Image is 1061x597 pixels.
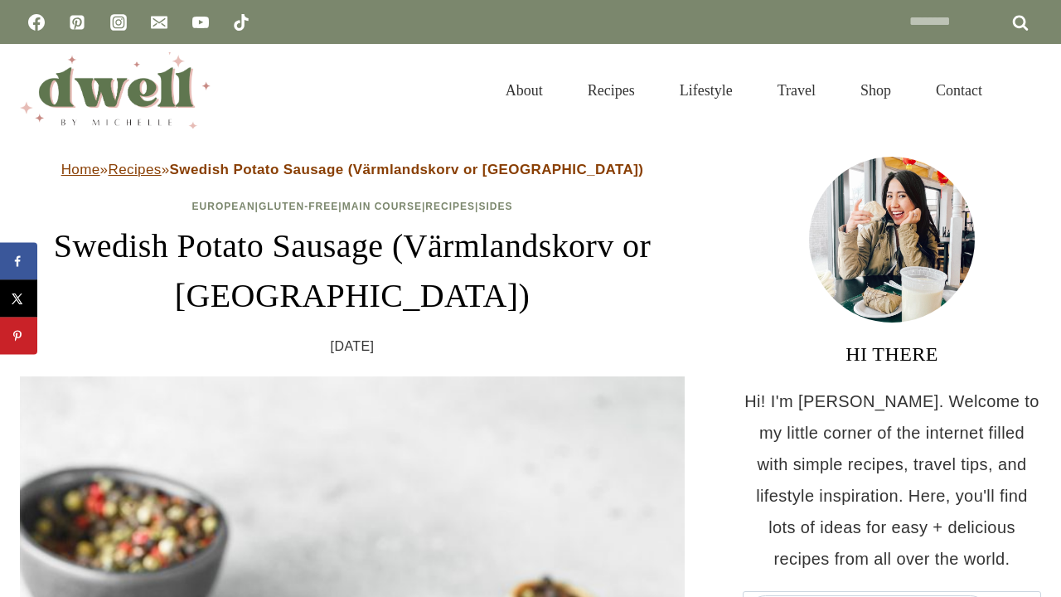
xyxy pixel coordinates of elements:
[20,221,685,321] h1: Swedish Potato Sausage (Värmlandskorv or [GEOGRAPHIC_DATA])
[61,162,100,177] a: Home
[342,201,422,212] a: Main Course
[1013,76,1041,104] button: View Search Form
[478,201,512,212] a: Sides
[425,201,475,212] a: Recipes
[331,334,375,359] time: [DATE]
[192,201,513,212] span: | | | |
[61,162,644,177] span: » »
[184,6,217,39] a: YouTube
[913,61,1005,119] a: Contact
[170,162,644,177] strong: Swedish Potato Sausage (Värmlandskorv or [GEOGRAPHIC_DATA])
[225,6,258,39] a: TikTok
[483,61,565,119] a: About
[259,201,338,212] a: Gluten-Free
[838,61,913,119] a: Shop
[755,61,838,119] a: Travel
[565,61,657,119] a: Recipes
[657,61,755,119] a: Lifestyle
[743,386,1041,575] p: Hi! I'm [PERSON_NAME]. Welcome to my little corner of the internet filled with simple recipes, tr...
[61,6,94,39] a: Pinterest
[192,201,255,212] a: European
[143,6,176,39] a: Email
[743,339,1041,369] h3: HI THERE
[20,52,211,129] img: DWELL by michelle
[102,6,135,39] a: Instagram
[108,162,161,177] a: Recipes
[20,6,53,39] a: Facebook
[483,61,1005,119] nav: Primary Navigation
